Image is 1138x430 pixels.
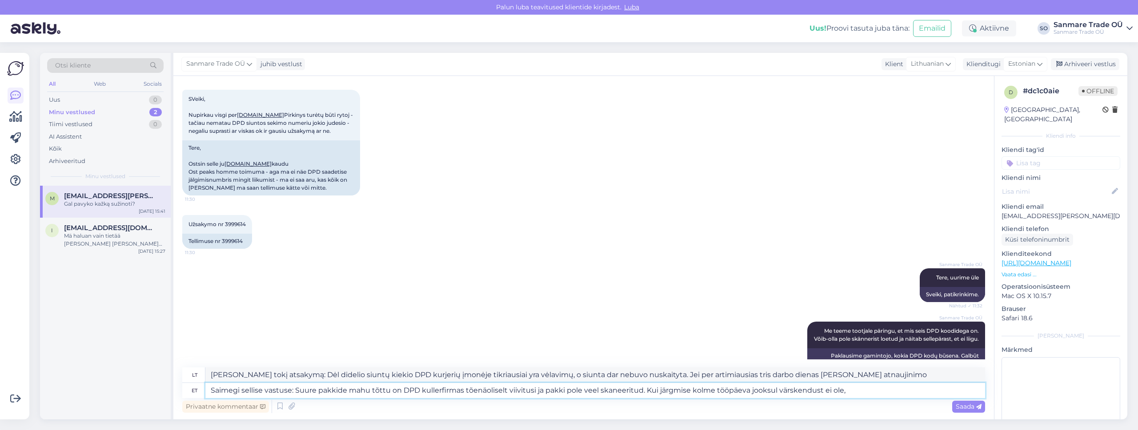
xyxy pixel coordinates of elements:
[962,20,1016,36] div: Aktiivne
[963,60,1001,69] div: Klienditugi
[185,249,218,256] span: 11:30
[1002,345,1120,354] p: Märkmed
[139,208,165,215] div: [DATE] 15:41
[49,157,85,166] div: Arhiveeritud
[1002,173,1120,183] p: Kliendi nimi
[1002,314,1120,323] p: Safari 18.6
[64,232,165,248] div: Mä haluan vain tietää [PERSON_NAME] [PERSON_NAME] [PERSON_NAME] [PERSON_NAME] paketti [PERSON_NAM...
[1002,234,1073,246] div: Küsi telefoninumbrit
[186,59,245,69] span: Sanmare Trade OÜ
[182,140,360,195] div: Tere, Ostsin selle ju kaudu Ost peaks homme toimuma - aga ma ei näe DPD saadetise jälgimisnumbris...
[1002,332,1120,340] div: [PERSON_NAME]
[911,59,944,69] span: Lithuanian
[149,108,162,117] div: 2
[224,160,272,167] a: [DOMAIN_NAME]
[7,60,24,77] img: Askly Logo
[1054,21,1133,36] a: Sanmare Trade OÜSanmare Trade OÜ
[64,200,165,208] div: Gal pavyko kažką sužinoti?
[1023,86,1078,96] div: # dc1c0aie
[621,3,642,11] span: Luba
[142,78,164,90] div: Socials
[949,303,982,309] span: Nähtud ✓ 11:32
[936,274,979,281] span: Tere, uurime üle
[1002,259,1071,267] a: [URL][DOMAIN_NAME]
[913,20,951,37] button: Emailid
[185,196,218,203] span: 11:30
[55,61,91,70] span: Otsi kliente
[182,401,269,413] div: Privaatne kommentaar
[920,287,985,302] div: Sveiki, patikrinkime.
[182,234,252,249] div: Tellimuse nr 3999614
[205,367,985,382] textarea: [PERSON_NAME] tokį atsakymą: Dėl didelio siuntų kiekio DPD kurjerių įmonėje tikriausiai yra vėlav...
[138,248,165,255] div: [DATE] 15:27
[882,60,903,69] div: Klient
[809,23,910,34] div: Proovi tasuta juba täna:
[1002,304,1120,314] p: Brauser
[1054,21,1123,28] div: Sanmare Trade OÜ
[64,224,156,232] span: ilyasw516@gmail.com
[47,78,57,90] div: All
[188,96,354,134] span: SVeiki, Nupirkau visgi per Pirkinys turėtų būti rytoj - tačiau nematau DPD siuntos sekimo numeriu...
[1009,89,1013,96] span: d
[192,367,197,382] div: lt
[49,144,62,153] div: Kõik
[149,120,162,129] div: 0
[1078,86,1118,96] span: Offline
[1002,291,1120,301] p: Mac OS X 10.15.7
[1004,105,1102,124] div: [GEOGRAPHIC_DATA], [GEOGRAPHIC_DATA]
[64,192,156,200] span: mazeike.gerda@gmail.com
[939,315,982,321] span: Sanmare Trade OÜ
[1002,224,1120,234] p: Kliendi telefon
[814,327,980,342] span: Me teeme tootjale päringu, et mis seis DPD koodidega on. Võib-olla pole skännerist loetud ja näit...
[188,221,246,227] span: Užsakymo nr 3999614
[1002,271,1120,279] p: Vaata edasi ...
[85,172,125,180] span: Minu vestlused
[1002,202,1120,211] p: Kliendi email
[1002,282,1120,291] p: Operatsioonisüsteem
[1002,145,1120,155] p: Kliendi tag'id
[939,261,982,268] span: Sanmare Trade OÜ
[51,227,53,234] span: i
[809,24,826,32] b: Uus!
[192,383,197,398] div: et
[956,402,982,410] span: Saada
[257,60,302,69] div: juhib vestlust
[807,348,985,371] div: Paklausime gamintojo, kokia DPD kodų būsena. Galbūt skaitytuvas jų nenuskaitė ir rodo juos, nes j...
[237,111,284,118] a: [DOMAIN_NAME]
[1051,58,1119,70] div: Arhiveeri vestlus
[49,96,60,104] div: Uus
[149,96,162,104] div: 0
[1002,187,1110,196] input: Lisa nimi
[49,132,82,141] div: AI Assistent
[1008,59,1035,69] span: Estonian
[50,195,55,202] span: m
[205,383,985,398] textarea: Saimegi sellise vastuse: Suure pakkide mahu tõttu on DPD kullerfirmas tõenäoliselt viivitusi ja p...
[1038,22,1050,35] div: SO
[1002,211,1120,221] p: [EMAIL_ADDRESS][PERSON_NAME][DOMAIN_NAME]
[92,78,108,90] div: Web
[1054,28,1123,36] div: Sanmare Trade OÜ
[49,120,92,129] div: Tiimi vestlused
[1002,249,1120,259] p: Klienditeekond
[1002,132,1120,140] div: Kliendi info
[1002,156,1120,170] input: Lisa tag
[49,108,95,117] div: Minu vestlused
